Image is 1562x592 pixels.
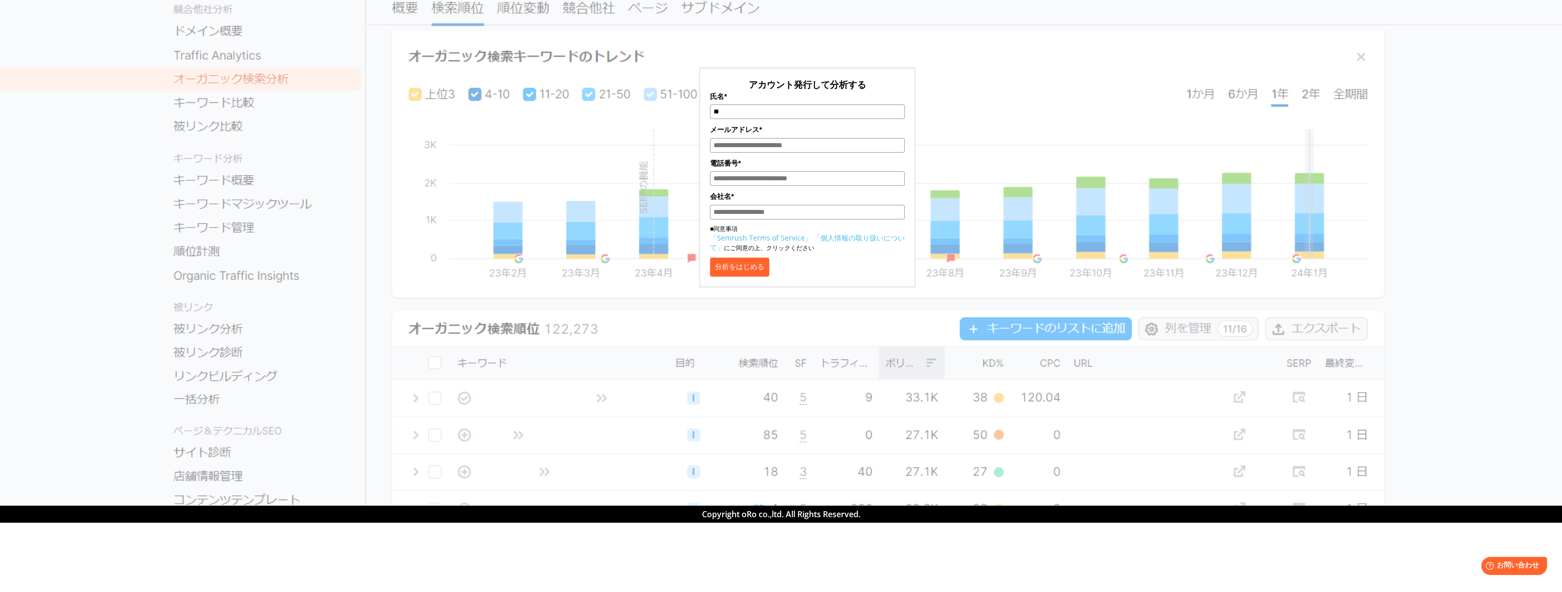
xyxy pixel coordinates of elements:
a: 「個人情報の取り扱いについて」 [710,233,905,252]
iframe: Help widget launcher [1473,553,1551,581]
label: 電話番号* [710,158,905,169]
span: Copyright oRo co.,ltd. All Rights Reserved. [702,509,861,520]
button: 分析をはじめる [710,258,769,277]
label: メールアドレス* [710,124,905,135]
p: ■同意事項 にご同意の上、クリックください [710,224,905,253]
a: 「Semrush Terms of Service」 [710,233,812,243]
span: アカウント発行して分析する [749,78,866,90]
